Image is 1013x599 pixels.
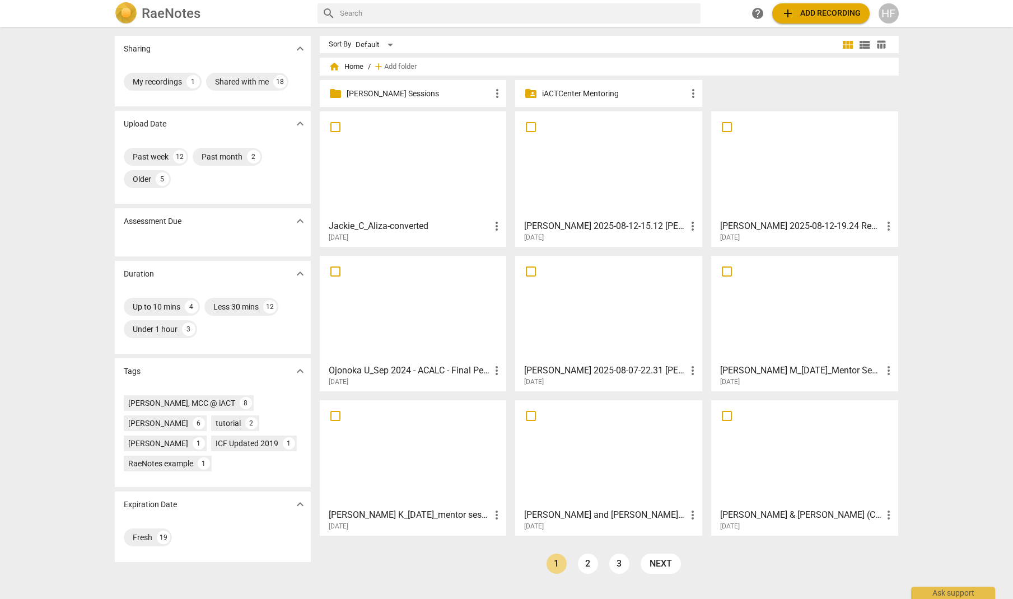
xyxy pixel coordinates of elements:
[186,75,200,88] div: 1
[384,63,417,71] span: Add folder
[781,7,795,20] span: add
[324,260,503,386] a: Ojonoka U_Sep 2024 - ACALC - Final Performance Evaluation audio - [PERSON_NAME][DATE]
[293,117,307,130] span: expand_more
[133,324,178,335] div: Under 1 hour
[293,42,307,55] span: expand_more
[858,38,871,52] span: view_list
[856,36,873,53] button: List view
[128,397,235,409] div: [PERSON_NAME], MCC @ iACT
[524,508,686,522] h3: Jenn and Rachel Coaching - 2025_08_07 14_33 CST – Recording
[240,397,252,409] div: 8
[283,437,295,450] div: 1
[124,499,177,511] p: Expiration Date
[292,115,309,132] button: Show more
[519,404,698,531] a: [PERSON_NAME] and [PERSON_NAME] Coaching - 2025_08_07 14_33 CST – Recording[DATE]
[324,404,503,531] a: [PERSON_NAME] K_[DATE]_mentor session 4_video1236747552[DATE]
[293,364,307,378] span: expand_more
[329,219,491,233] h3: Jackie_C_Aliza-converted
[715,115,894,242] a: [PERSON_NAME] 2025-08-12-19.24 Recording Ojonaka [DATE] 193852-converted[DATE]
[373,61,384,72] span: add
[292,40,309,57] button: Show more
[247,150,260,163] div: 2
[368,63,371,71] span: /
[293,214,307,228] span: expand_more
[720,522,740,531] span: [DATE]
[720,508,882,522] h3: Jamesha Nichole & Anderson Robin (Complimentary Discovery Call) - 2025_08_04 22_20 EDT - Recording
[347,88,491,100] p: Heidi Mentoring Sessions
[542,88,687,100] p: iACTCenter Mentoring
[329,522,348,531] span: [DATE]
[128,438,188,449] div: [PERSON_NAME]
[715,260,894,386] a: [PERSON_NAME] M_[DATE]_Mentor Session 3_video1475813118[DATE]
[781,7,861,20] span: Add recording
[193,437,205,450] div: 1
[292,496,309,513] button: Show more
[879,3,899,24] button: HF
[720,233,740,242] span: [DATE]
[193,417,205,429] div: 6
[329,364,491,377] h3: Ojonoka U_Sep 2024 - ACALC - Final Performance Evaluation audio - ojonoka usman
[133,301,180,312] div: Up to 10 mins
[157,531,170,544] div: 19
[519,260,698,386] a: [PERSON_NAME] 2025-08-07-22.31 [PERSON_NAME] And Rach Coaching - 2025_08_05 17_44 Cst – Recording...
[524,522,544,531] span: [DATE]
[115,2,137,25] img: Logo
[356,36,397,54] div: Default
[142,6,200,21] h2: RaeNotes
[292,265,309,282] button: Show more
[133,174,151,185] div: Older
[524,364,686,377] h3: Simone Prowse 2025-08-07-22.31 Simone And Rach Coaching - 2025_08_05 17_44 Cst – Recording-converted
[340,4,696,22] input: Search
[329,377,348,387] span: [DATE]
[124,43,151,55] p: Sharing
[182,322,195,336] div: 3
[216,418,241,429] div: tutorial
[882,364,895,377] span: more_vert
[547,554,567,574] a: Page 1 is your current page
[202,151,242,162] div: Past month
[609,554,629,574] a: Page 3
[293,498,307,511] span: expand_more
[124,118,166,130] p: Upload Date
[720,377,740,387] span: [DATE]
[273,75,287,88] div: 18
[524,377,544,387] span: [DATE]
[329,87,342,100] span: folder
[490,219,503,233] span: more_vert
[324,115,503,242] a: Jackie_C_Aliza-converted[DATE]
[198,457,210,470] div: 1
[772,3,870,24] button: Upload
[156,172,169,186] div: 5
[293,267,307,280] span: expand_more
[490,508,503,522] span: more_vert
[578,554,598,574] a: Page 2
[215,76,269,87] div: Shared with me
[882,508,895,522] span: more_vert
[292,213,309,230] button: Show more
[128,418,188,429] div: [PERSON_NAME]
[491,87,504,100] span: more_vert
[715,404,894,531] a: [PERSON_NAME] & [PERSON_NAME] (Complimentary Discovery Call) - 2025_08_04 22_20 EDT - Recording[D...
[329,40,351,49] div: Sort By
[490,364,503,377] span: more_vert
[839,36,856,53] button: Tile view
[720,364,882,377] h3: Colleen M_8.14.25_Mentor Session 3_video1475813118
[876,39,886,50] span: table_chart
[245,417,258,429] div: 2
[686,219,699,233] span: more_vert
[686,508,699,522] span: more_vert
[292,363,309,380] button: Show more
[841,38,855,52] span: view_module
[322,7,335,20] span: search
[524,233,544,242] span: [DATE]
[185,300,198,313] div: 4
[524,87,538,100] span: folder_shared
[263,300,277,313] div: 12
[124,366,141,377] p: Tags
[751,7,764,20] span: help
[686,364,699,377] span: more_vert
[519,115,698,242] a: [PERSON_NAME] 2025-08-12-15.12 [PERSON_NAME] W Coach [PERSON_NAME] 4-converted[DATE]
[216,438,278,449] div: ICF Updated 2019
[124,216,181,227] p: Assessment Due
